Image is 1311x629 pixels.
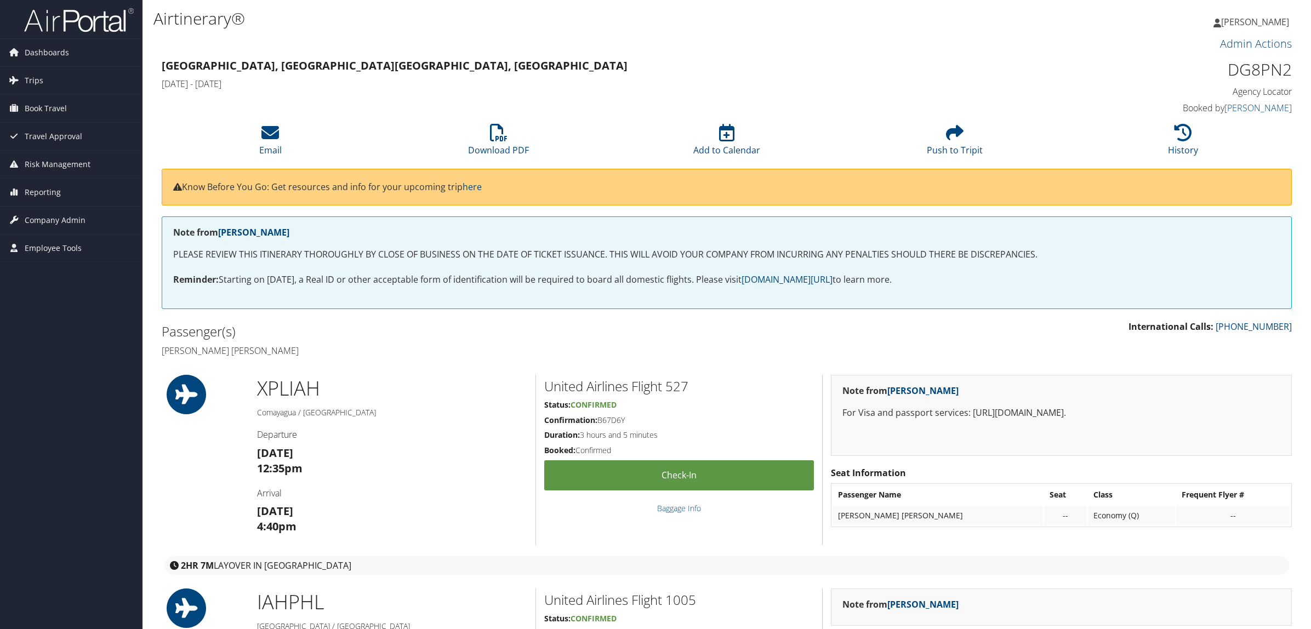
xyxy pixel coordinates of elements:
[257,445,293,460] strong: [DATE]
[257,461,303,476] strong: 12:35pm
[173,180,1280,195] p: Know Before You Go: Get resources and info for your upcoming trip
[887,598,959,610] a: [PERSON_NAME]
[571,613,617,624] span: Confirmed
[173,226,289,238] strong: Note from
[544,445,575,455] strong: Booked:
[463,181,482,193] a: here
[1224,102,1292,114] a: [PERSON_NAME]
[1022,102,1292,114] h4: Booked by
[544,399,571,410] strong: Status:
[1182,511,1285,521] div: --
[571,399,617,410] span: Confirmed
[257,375,527,402] h1: XPL IAH
[25,151,90,178] span: Risk Management
[257,504,293,518] strong: [DATE]
[257,407,527,418] h5: Comayagua / [GEOGRAPHIC_DATA]
[25,207,86,234] span: Company Admin
[257,428,527,441] h4: Departure
[887,385,959,397] a: [PERSON_NAME]
[257,519,297,534] strong: 4:40pm
[842,598,959,610] strong: Note from
[544,430,814,441] h5: 3 hours and 5 minutes
[173,248,1280,262] p: PLEASE REVIEW THIS ITINERARY THOROUGHLY BY CLOSE OF BUSINESS ON THE DATE OF TICKET ISSUANCE. THIS...
[162,58,628,73] strong: [GEOGRAPHIC_DATA], [GEOGRAPHIC_DATA] [GEOGRAPHIC_DATA], [GEOGRAPHIC_DATA]
[1050,511,1081,521] div: --
[1128,321,1213,333] strong: International Calls:
[257,588,527,616] h1: IAH PHL
[218,226,289,238] a: [PERSON_NAME]
[1022,58,1292,81] h1: DG8PN2
[173,273,219,285] strong: Reminder:
[831,467,906,479] strong: Seat Information
[544,460,814,490] a: Check-in
[927,130,983,156] a: Push to Tripit
[544,591,814,609] h2: United Airlines Flight 1005
[544,415,597,425] strong: Confirmation:
[25,39,69,66] span: Dashboards
[842,406,1280,420] p: For Visa and passport services: [URL][DOMAIN_NAME].
[833,485,1043,505] th: Passenger Name
[1044,485,1086,505] th: Seat
[842,385,959,397] strong: Note from
[657,503,701,513] a: Baggage Info
[544,377,814,396] h2: United Airlines Flight 527
[1168,130,1198,156] a: History
[173,273,1280,287] p: Starting on [DATE], a Real ID or other acceptable form of identification will be required to boar...
[544,445,814,456] h5: Confirmed
[257,487,527,499] h4: Arrival
[1022,85,1292,98] h4: Agency Locator
[25,95,67,122] span: Book Travel
[25,123,82,150] span: Travel Approval
[544,430,580,440] strong: Duration:
[1088,506,1176,525] td: Economy (Q)
[25,235,82,262] span: Employee Tools
[162,345,719,357] h4: [PERSON_NAME] [PERSON_NAME]
[742,273,833,285] a: [DOMAIN_NAME][URL]
[153,7,918,30] h1: Airtinerary®
[833,506,1043,525] td: [PERSON_NAME] [PERSON_NAME]
[162,322,719,341] h2: Passenger(s)
[181,559,214,571] strong: 2HR 7M
[1221,16,1289,28] span: [PERSON_NAME]
[1213,5,1300,38] a: [PERSON_NAME]
[1088,485,1176,505] th: Class
[544,415,814,426] h5: B67D6Y
[1216,321,1292,333] a: [PHONE_NUMBER]
[693,130,760,156] a: Add to Calendar
[544,613,571,624] strong: Status:
[25,67,43,94] span: Trips
[25,179,61,206] span: Reporting
[162,78,1005,90] h4: [DATE] - [DATE]
[1176,485,1290,505] th: Frequent Flyer #
[1220,36,1292,51] a: Admin Actions
[468,130,529,156] a: Download PDF
[164,556,1289,575] div: layover in [GEOGRAPHIC_DATA]
[259,130,282,156] a: Email
[24,7,134,33] img: airportal-logo.png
